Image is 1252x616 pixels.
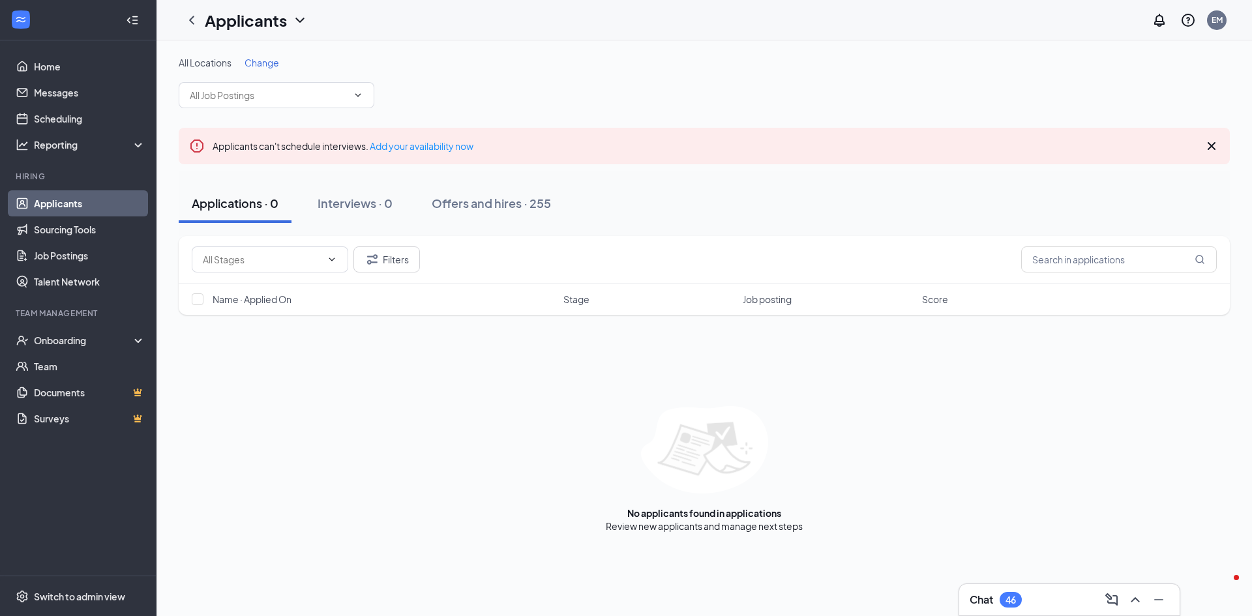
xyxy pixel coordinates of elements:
[213,140,473,152] span: Applicants can't schedule interviews.
[370,140,473,152] a: Add your availability now
[1204,138,1219,154] svg: Cross
[34,138,146,151] div: Reporting
[179,57,231,68] span: All Locations
[1180,12,1196,28] svg: QuestionInfo
[292,12,308,28] svg: ChevronDown
[34,242,145,269] a: Job Postings
[606,520,803,533] div: Review new applicants and manage next steps
[1152,12,1167,28] svg: Notifications
[34,353,145,379] a: Team
[205,9,287,31] h1: Applicants
[34,590,125,603] div: Switch to admin view
[1125,589,1146,610] button: ChevronUp
[365,252,380,267] svg: Filter
[34,106,145,132] a: Scheduling
[190,88,348,102] input: All Job Postings
[627,506,781,520] div: No applicants found in applications
[34,190,145,216] a: Applicants
[1195,254,1205,265] svg: MagnifyingGlass
[641,406,768,493] img: empty-state
[743,293,792,306] span: Job posting
[16,171,143,182] div: Hiring
[203,252,321,267] input: All Stages
[327,254,337,265] svg: ChevronDown
[1127,592,1143,608] svg: ChevronUp
[126,14,139,27] svg: Collapse
[16,308,143,319] div: Team Management
[16,590,29,603] svg: Settings
[34,405,145,432] a: SurveysCrown
[1208,572,1239,603] iframe: Intercom live chat
[563,293,589,306] span: Stage
[16,138,29,151] svg: Analysis
[34,80,145,106] a: Messages
[34,269,145,295] a: Talent Network
[245,57,279,68] span: Change
[1148,589,1169,610] button: Minimize
[189,138,205,154] svg: Error
[1021,246,1217,272] input: Search in applications
[1006,594,1016,606] div: 46
[970,593,993,607] h3: Chat
[353,90,363,100] svg: ChevronDown
[1104,592,1120,608] svg: ComposeMessage
[922,293,948,306] span: Score
[34,379,145,405] a: DocumentsCrown
[1151,592,1167,608] svg: Minimize
[34,334,134,347] div: Onboarding
[318,195,393,211] div: Interviews · 0
[1101,589,1122,610] button: ComposeMessage
[213,293,291,306] span: Name · Applied On
[14,13,27,26] svg: WorkstreamLogo
[16,334,29,347] svg: UserCheck
[34,216,145,242] a: Sourcing Tools
[192,195,278,211] div: Applications · 0
[34,53,145,80] a: Home
[353,246,420,272] button: Filter Filters
[432,195,551,211] div: Offers and hires · 255
[184,12,200,28] svg: ChevronLeft
[1212,14,1223,25] div: EM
